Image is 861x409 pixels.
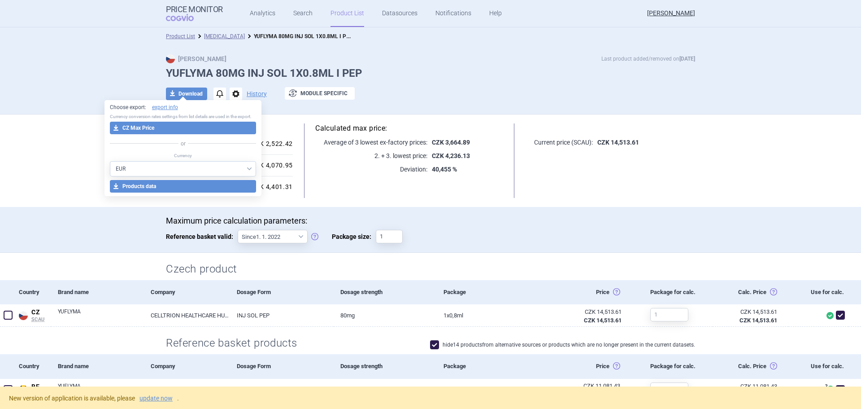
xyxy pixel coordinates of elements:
h2: Czech product [166,262,695,277]
button: History [247,91,267,97]
button: CZ Max Price [110,122,257,134]
div: Brand name [51,280,144,304]
img: Czech Republic [19,311,28,320]
strong: CZK 14,513.61 [584,317,622,324]
div: Dosage Form [230,280,333,304]
div: Calc. Price [713,354,788,378]
strong: YUFLYMA 80MG INJ SOL 1X0.8ML I PEP [254,31,353,40]
abbr: SP-CAU-010 Belgie hrazené LP [547,382,620,398]
a: CELLTRION [144,379,230,401]
div: CZK 11,081.43 [540,379,633,401]
a: BEBE [16,381,51,397]
span: COGVIO [166,14,206,21]
div: CZK 11,081.43 [547,382,620,390]
div: Country [16,354,51,378]
button: Products data [110,180,257,193]
a: [MEDICAL_DATA] [204,33,245,40]
span: CZ [31,308,51,317]
div: Calc. Price [713,280,788,304]
p: Last product added/removed on [601,54,695,63]
div: Country [16,280,51,304]
a: Product List [166,33,195,40]
a: CZK 11,081.43 [713,379,788,402]
span: Package size: [332,230,376,243]
a: INJ SOL PEP [230,304,333,326]
h1: YUFLYMA 80MG INJ SOL 1X0.8ML I PEP [166,67,695,80]
a: 80 mg / 0,8 ml [334,379,437,401]
button: Download [166,88,207,100]
p: Average of 3 lowest ex-factory prices: [315,138,427,147]
div: Package for calc. [644,280,713,304]
div: Package for calc. [644,354,713,378]
p: 2. + 3. lowest price: [315,151,427,160]
strong: CZK 14,513.61 [597,139,639,146]
abbr: Česko ex-factory [547,308,622,324]
a: 80MG [334,304,437,326]
div: Dosage Form [230,354,333,378]
input: Package size: [376,230,403,243]
strong: [PERSON_NAME] [166,55,226,62]
button: Module specific [285,87,355,100]
span: New version of application is available, please . [9,395,179,402]
div: CZK 4,070.95 [248,162,293,170]
strong: CZK 4,236.13 [432,152,470,159]
img: CZ [166,54,175,63]
p: Deviation: [315,165,427,174]
label: hide 14 products from alternative sources or products which are no longer present in the current ... [430,340,695,349]
h2: Reference basket products [166,336,304,351]
div: CZK 14,513.61 [547,308,622,316]
div: CZK 11,081.43 [719,383,777,391]
span: or [178,139,188,148]
p: Maximum price calculation parameters: [166,216,695,226]
strong: [DATE] [679,56,695,62]
div: Price [540,354,644,378]
div: Dosage strength [334,354,437,378]
img: Belgium [19,385,28,394]
div: CZK 2,522.42 [248,140,293,148]
strong: CZK 3,664.89 [432,139,470,146]
p: Currency [110,153,257,159]
a: 1X0,8ML [437,304,540,326]
p: Choose export: [110,104,257,111]
span: BE [31,383,51,391]
a: Price MonitorCOGVIO [166,5,223,22]
input: 1 [650,383,688,396]
div: Price [540,280,644,304]
div: Brand name [51,354,144,378]
li: YUFLYMA 80MG INJ SOL 1X0.8ML I PEP [245,32,352,41]
a: CZK 14,513.61CZK 14,513.61 [713,304,788,328]
a: CZCZSCAU [16,307,51,322]
a: 1 x [437,379,540,401]
strong: Price Monitor [166,5,223,14]
p: Current price (SCAU): [526,138,593,147]
a: YUFLYMA [58,382,144,398]
div: Company [144,280,230,304]
div: CZK 4,401.31 [248,183,293,191]
li: adalimumab [195,32,245,41]
div: Company [144,354,230,378]
input: 1 [650,308,688,321]
div: Package [437,354,540,378]
a: YUFLYMA [58,308,144,324]
select: Reference basket valid: [238,230,308,243]
a: CELLTRION HEALTHCARE HUNGARY KFT., [GEOGRAPHIC_DATA] [144,304,230,326]
p: Currency conversion rates settings from list details are used in the export. [110,114,257,120]
div: Use for calc. [788,354,848,378]
strong: 40,455 % [432,166,457,173]
span: SCAU [31,317,51,323]
a: INJ. OPLOSS. S.C. [VOORGEV. PEN] [230,379,333,401]
div: Dosage strength [334,280,437,304]
div: Use for calc. [788,280,848,304]
a: export info [152,104,178,111]
a: update now [139,395,173,401]
h5: Calculated max price: [315,123,503,133]
span: ? [823,384,829,389]
div: CZK 14,513.61 [719,308,777,316]
div: Package [437,280,540,304]
strong: CZK 14,513.61 [739,317,777,324]
li: Product List [166,32,195,41]
span: Reference basket valid: [166,230,238,243]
